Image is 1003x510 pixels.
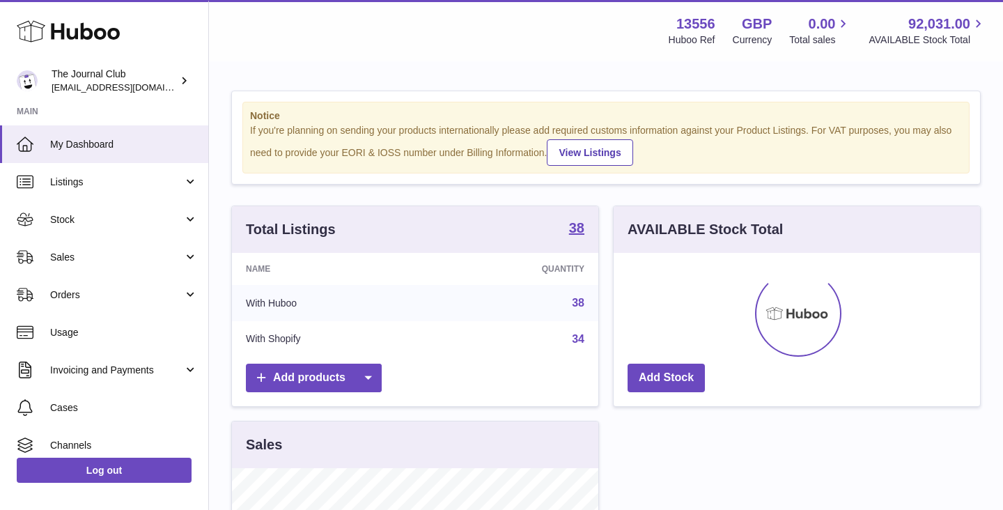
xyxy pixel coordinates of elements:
[628,220,783,239] h3: AVAILABLE Stock Total
[628,364,705,392] a: Add Stock
[246,435,282,454] h3: Sales
[246,364,382,392] a: Add products
[250,109,962,123] strong: Notice
[50,288,183,302] span: Orders
[50,401,198,415] span: Cases
[50,439,198,452] span: Channels
[50,251,183,264] span: Sales
[17,70,38,91] img: hello@thejournalclub.co.uk
[17,458,192,483] a: Log out
[50,213,183,226] span: Stock
[52,68,177,94] div: The Journal Club
[52,82,205,93] span: [EMAIL_ADDRESS][DOMAIN_NAME]
[572,333,584,345] a: 34
[789,33,851,47] span: Total sales
[742,15,772,33] strong: GBP
[50,364,183,377] span: Invoicing and Payments
[232,253,430,285] th: Name
[246,220,336,239] h3: Total Listings
[733,33,772,47] div: Currency
[572,297,584,309] a: 38
[869,15,986,47] a: 92,031.00 AVAILABLE Stock Total
[232,285,430,321] td: With Huboo
[869,33,986,47] span: AVAILABLE Stock Total
[676,15,715,33] strong: 13556
[809,15,836,33] span: 0.00
[669,33,715,47] div: Huboo Ref
[908,15,970,33] span: 92,031.00
[547,139,632,166] a: View Listings
[789,15,851,47] a: 0.00 Total sales
[430,253,598,285] th: Quantity
[50,138,198,151] span: My Dashboard
[250,124,962,166] div: If you're planning on sending your products internationally please add required customs informati...
[50,176,183,189] span: Listings
[50,326,198,339] span: Usage
[569,221,584,235] strong: 38
[232,321,430,357] td: With Shopify
[569,221,584,238] a: 38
